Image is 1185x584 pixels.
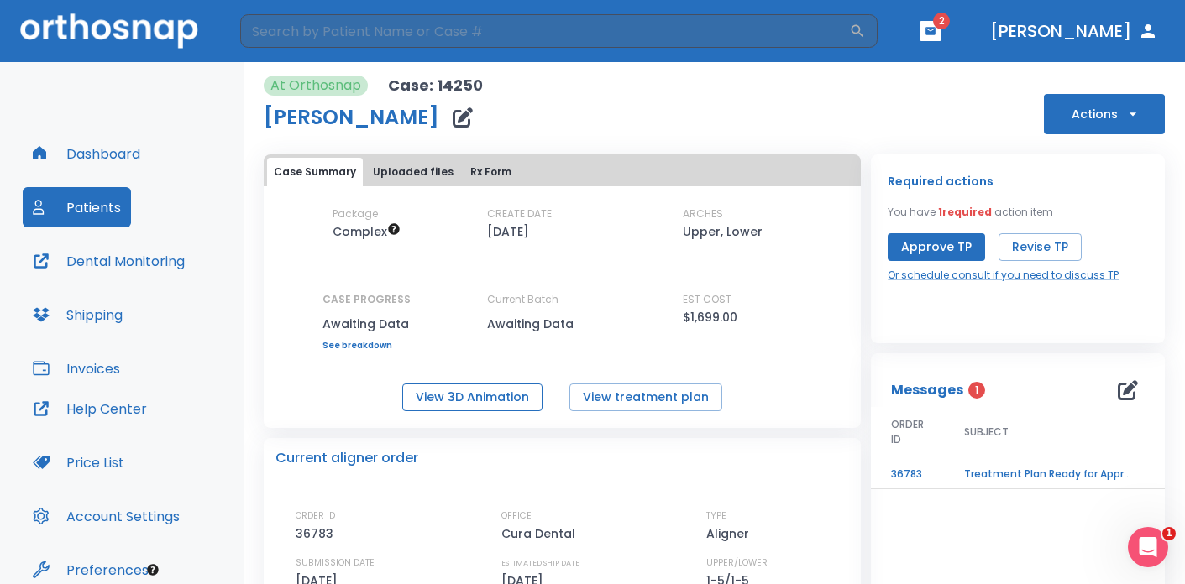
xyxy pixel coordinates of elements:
p: Current Batch [487,292,638,307]
iframe: Intercom live chat [1128,527,1168,567]
button: Approve TP [888,233,985,261]
button: Actions [1044,94,1165,134]
button: Dental Monitoring [23,241,195,281]
p: Awaiting Data [487,314,638,334]
button: Help Center [23,388,157,429]
input: Search by Patient Name or Case # [240,14,849,48]
p: EST COST [683,292,731,307]
p: ORDER ID [296,508,335,524]
p: [DATE] [487,222,529,242]
p: Messages [891,380,963,400]
button: Case Summary [267,158,363,186]
p: Case: 14250 [388,76,483,96]
p: CASE PROGRESS [322,292,411,307]
p: CREATE DATE [487,206,552,222]
td: 36783 [871,460,944,489]
p: Required actions [888,171,994,191]
span: 2 [933,13,950,29]
p: UPPER/LOWER [706,555,768,571]
button: Price List [23,442,134,482]
span: Up to 50 Steps (100 aligners) [333,223,401,240]
span: 1 [1162,527,1176,540]
p: SUBMISSION DATE [296,555,375,571]
p: Current aligner order [275,448,418,468]
button: Dashboard [23,133,150,174]
span: 1 required [938,205,992,219]
div: Tooltip anchor [145,562,160,577]
p: OFFICE [501,508,532,524]
p: TYPE [706,508,726,524]
button: View treatment plan [569,383,722,411]
p: You have action item [888,205,1053,220]
button: Revise TP [999,233,1082,261]
p: Cura Dental [501,524,581,544]
span: 1 [968,382,985,399]
button: View 3D Animation [402,383,543,411]
a: Or schedule consult if you need to discuss TP [888,268,1119,283]
button: Account Settings [23,496,190,536]
p: Upper, Lower [683,222,763,242]
p: At Orthosnap [270,76,361,96]
p: $1,699.00 [683,307,737,327]
img: Orthosnap [20,13,198,48]
div: tabs [267,158,857,186]
button: Rx Form [464,158,518,186]
button: Shipping [23,295,133,335]
p: ESTIMATED SHIP DATE [501,555,579,571]
span: ORDER ID [891,417,924,447]
a: See breakdown [322,341,411,351]
h1: [PERSON_NAME] [264,107,439,128]
p: Awaiting Data [322,314,411,334]
button: [PERSON_NAME] [983,16,1165,46]
button: Invoices [23,348,130,388]
p: 36783 [296,524,339,544]
button: Patients [23,187,131,227]
span: SUBJECT [964,425,1009,440]
p: Aligner [706,524,755,544]
button: Uploaded files [366,158,460,186]
td: Treatment Plan Ready for Approval! [944,460,1154,489]
p: ARCHES [683,206,723,222]
p: Package [333,206,378,222]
